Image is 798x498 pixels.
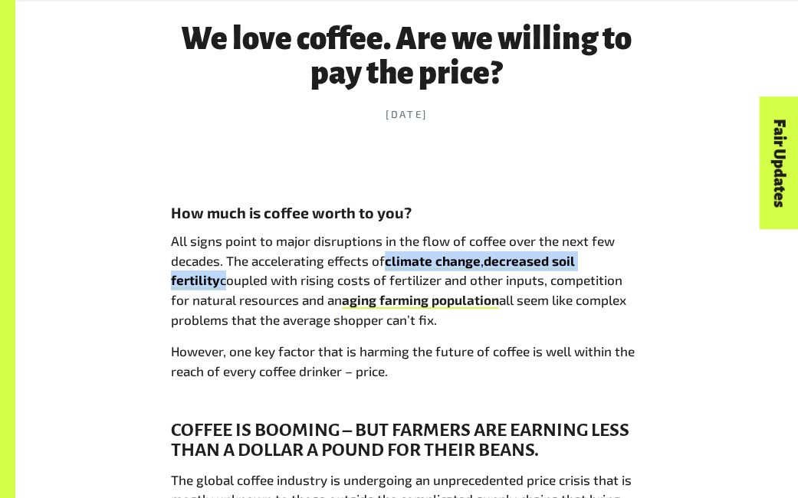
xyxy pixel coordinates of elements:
a: climate change [385,253,481,270]
h5: How much is coffee worth to you? [171,201,643,224]
p: All signs point to major disruptions in the flow of coffee over the next few decades. The acceler... [171,231,643,329]
time: [DATE] [171,107,643,123]
strong: Coffee is booming – but farmers are earning less than a dollar a pound for their beans. [171,420,629,460]
h1: We love coffee. Are we willing to pay the price? [171,22,643,90]
a: aging farming population [342,292,499,309]
p: However, one key factor that is harming the future of coffee is well within the reach of every co... [171,342,643,381]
